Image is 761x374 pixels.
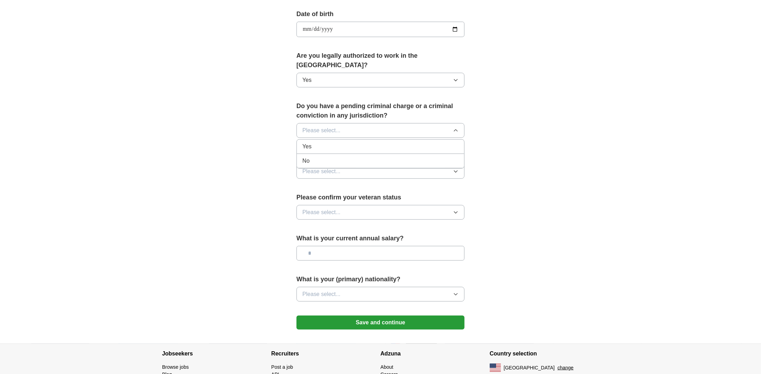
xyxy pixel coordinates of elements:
[302,157,309,165] span: No
[296,164,465,179] button: Please select...
[302,167,341,176] span: Please select...
[296,193,465,202] label: Please confirm your veteran status
[504,364,555,372] span: [GEOGRAPHIC_DATA]
[302,208,341,217] span: Please select...
[296,101,465,120] label: Do you have a pending criminal charge or a criminal conviction in any jurisdiction?
[296,234,465,243] label: What is your current annual salary?
[296,275,465,284] label: What is your (primary) nationality?
[296,287,465,302] button: Please select...
[296,123,465,138] button: Please select...
[296,51,465,70] label: Are you legally authorized to work in the [GEOGRAPHIC_DATA]?
[162,364,189,370] a: Browse jobs
[302,76,312,84] span: Yes
[296,73,465,87] button: Yes
[302,126,341,135] span: Please select...
[296,9,465,19] label: Date of birth
[302,142,312,151] span: Yes
[271,364,293,370] a: Post a job
[302,290,341,298] span: Please select...
[380,364,393,370] a: About
[296,316,465,330] button: Save and continue
[490,344,599,364] h4: Country selection
[296,205,465,220] button: Please select...
[558,364,574,372] button: change
[490,364,501,372] img: US flag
